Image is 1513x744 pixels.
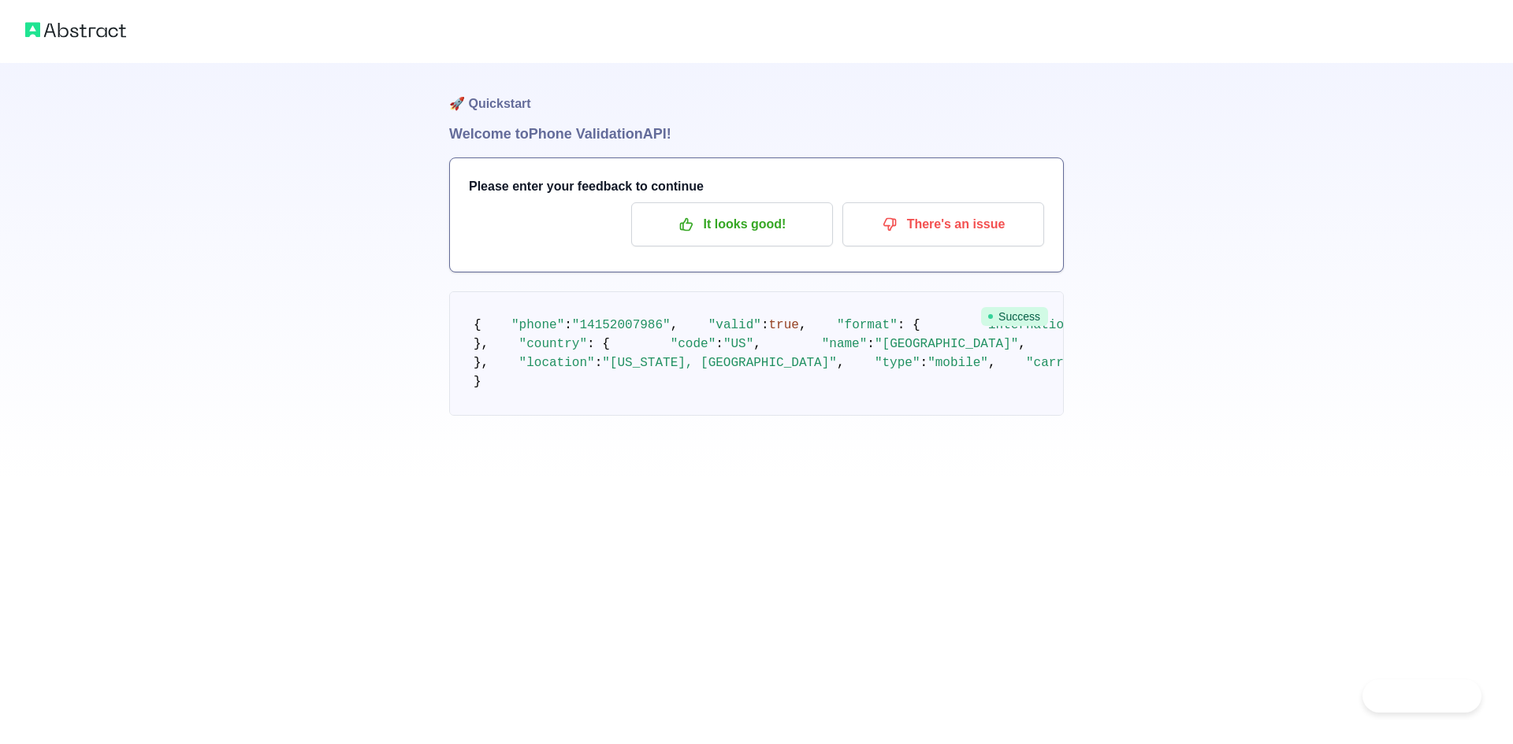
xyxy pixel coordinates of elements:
span: : { [587,337,610,351]
span: { [474,318,481,332]
span: "country" [519,337,587,351]
h1: 🚀 Quickstart [449,63,1064,123]
span: : [564,318,572,332]
span: "carrier" [1026,356,1094,370]
span: , [799,318,807,332]
span: "US" [723,337,753,351]
span: "location" [519,356,595,370]
iframe: Toggle Customer Support [1362,679,1481,713]
span: : [761,318,769,332]
button: There's an issue [842,202,1044,246]
span: Success [981,307,1048,326]
p: There's an issue [854,211,1032,238]
code: }, }, } [474,318,1473,389]
span: "[US_STATE], [GEOGRAPHIC_DATA]" [602,356,837,370]
span: : [920,356,928,370]
span: "[GEOGRAPHIC_DATA]" [875,337,1018,351]
span: "code" [671,337,716,351]
span: true [769,318,799,332]
span: : [716,337,723,351]
span: "valid" [708,318,761,332]
span: "type" [875,356,920,370]
span: "phone" [511,318,564,332]
h3: Please enter your feedback to continue [469,177,1044,196]
h1: Welcome to Phone Validation API! [449,123,1064,145]
span: "international" [980,318,1094,332]
span: , [988,356,996,370]
span: , [837,356,845,370]
span: "format" [837,318,898,332]
span: , [671,318,678,332]
img: Abstract logo [25,19,126,41]
span: , [753,337,761,351]
span: : [595,356,603,370]
p: It looks good! [643,211,821,238]
button: It looks good! [631,202,833,246]
span: "mobile" [928,356,988,370]
span: : { [898,318,920,332]
span: "14152007986" [572,318,671,332]
span: "name" [822,337,868,351]
span: : [867,337,875,351]
span: , [1018,337,1026,351]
